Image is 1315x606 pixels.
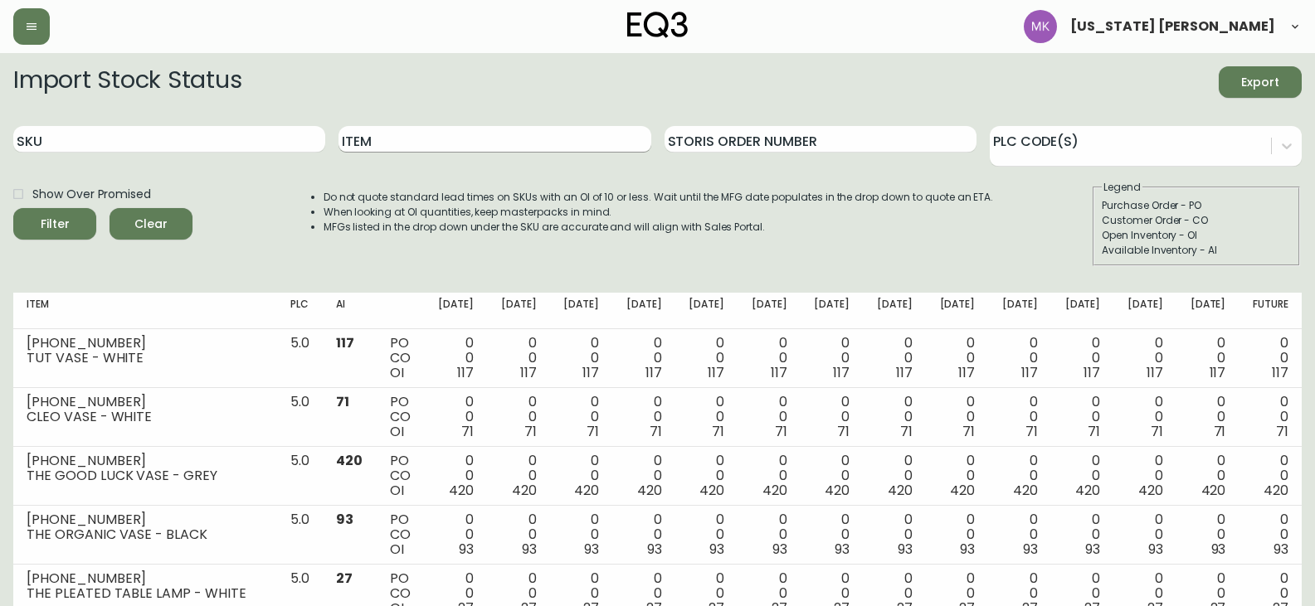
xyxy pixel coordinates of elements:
span: 117 [645,363,662,382]
th: Item [13,293,277,329]
div: [PHONE_NUMBER] [27,512,264,527]
div: 0 0 [689,453,725,498]
div: 0 0 [626,453,662,498]
div: [PHONE_NUMBER] [27,571,264,586]
div: 0 0 [1001,512,1038,557]
span: 420 [449,481,474,500]
legend: Legend [1102,180,1142,195]
th: [DATE] [738,293,801,329]
div: 0 0 [563,453,600,498]
div: PO CO [390,336,412,381]
span: 93 [522,540,537,559]
span: 420 [574,481,599,500]
span: 93 [1274,540,1288,559]
div: 0 0 [876,336,913,381]
div: 0 0 [1001,336,1038,381]
span: 71 [461,422,474,441]
div: 0 0 [1064,395,1101,439]
span: 117 [1084,363,1100,382]
span: 93 [1085,540,1100,559]
div: Available Inventory - AI [1102,243,1291,258]
span: 420 [1138,481,1163,500]
div: 0 0 [1252,453,1288,498]
span: 420 [1013,481,1038,500]
th: [DATE] [801,293,864,329]
div: 0 0 [689,512,725,557]
div: 0 0 [1127,453,1163,498]
span: OI [390,422,404,441]
span: OI [390,540,404,559]
th: [DATE] [675,293,738,329]
div: 0 0 [1252,336,1288,381]
span: 117 [582,363,599,382]
div: 0 0 [626,395,662,439]
div: 0 0 [1001,395,1038,439]
div: 0 0 [1127,512,1163,557]
div: 0 0 [814,336,850,381]
span: Clear [123,214,179,235]
th: Future [1239,293,1302,329]
div: 0 0 [563,395,600,439]
div: 0 0 [438,336,475,381]
th: PLC [277,293,323,329]
span: 71 [1088,422,1100,441]
span: 71 [837,422,850,441]
div: 0 0 [1190,395,1226,439]
span: 71 [775,422,787,441]
div: THE GOOD LUCK VASE - GREY [27,468,264,483]
div: 0 0 [814,512,850,557]
span: 420 [825,481,850,500]
div: 0 0 [751,453,787,498]
span: 71 [336,392,349,411]
th: [DATE] [612,293,675,329]
td: 5.0 [277,329,323,388]
span: 71 [1151,422,1163,441]
span: 117 [833,363,850,382]
div: [PHONE_NUMBER] [27,336,264,351]
span: 117 [771,363,787,382]
span: 117 [1021,363,1038,382]
img: logo [627,12,689,38]
span: 71 [1214,422,1226,441]
div: 0 0 [876,512,913,557]
li: When looking at OI quantities, keep masterpacks in mind. [324,205,994,220]
span: 93 [1211,540,1226,559]
span: 420 [950,481,975,500]
div: 0 0 [1064,336,1101,381]
span: 93 [709,540,724,559]
div: 0 0 [876,395,913,439]
th: [DATE] [487,293,550,329]
div: 0 0 [626,512,662,557]
button: Export [1219,66,1302,98]
div: 0 0 [939,395,976,439]
span: 93 [1023,540,1038,559]
span: 117 [1210,363,1226,382]
h2: Import Stock Status [13,66,241,98]
div: 0 0 [500,453,537,498]
span: 117 [958,363,975,382]
span: 93 [1148,540,1163,559]
span: 420 [1075,481,1100,500]
div: 0 0 [500,395,537,439]
div: 0 0 [438,453,475,498]
th: [DATE] [425,293,488,329]
div: 0 0 [689,395,725,439]
div: 0 0 [751,395,787,439]
div: PO CO [390,395,412,439]
th: [DATE] [1176,293,1240,329]
div: Open Inventory - OI [1102,228,1291,243]
div: 0 0 [438,512,475,557]
span: 71 [524,422,537,441]
div: 0 0 [1001,453,1038,498]
th: [DATE] [926,293,989,329]
span: 93 [772,540,787,559]
span: 420 [762,481,787,500]
div: 0 0 [1127,336,1163,381]
th: [DATE] [988,293,1051,329]
span: 117 [1272,363,1288,382]
div: 0 0 [939,512,976,557]
span: 117 [1147,363,1163,382]
div: 0 0 [1064,453,1101,498]
span: 71 [1276,422,1288,441]
span: 93 [835,540,850,559]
